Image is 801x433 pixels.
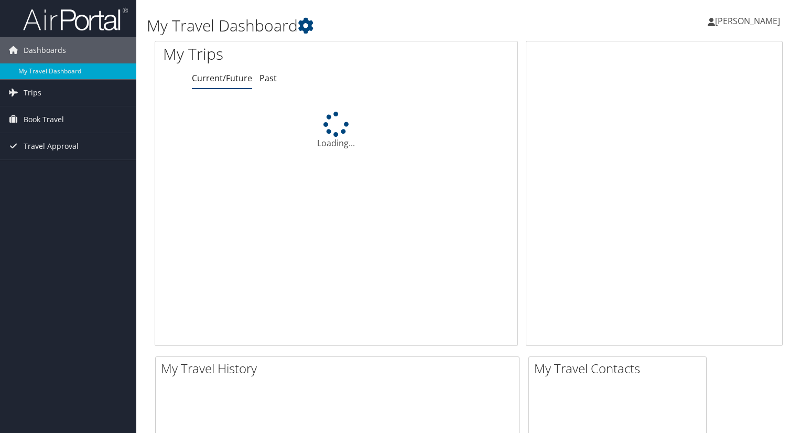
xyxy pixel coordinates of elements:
[23,7,128,31] img: airportal-logo.png
[24,80,41,106] span: Trips
[161,360,519,377] h2: My Travel History
[715,15,780,27] span: [PERSON_NAME]
[534,360,706,377] h2: My Travel Contacts
[24,37,66,63] span: Dashboards
[24,133,79,159] span: Travel Approval
[259,72,277,84] a: Past
[155,112,517,149] div: Loading...
[147,15,576,37] h1: My Travel Dashboard
[24,106,64,133] span: Book Travel
[708,5,791,37] a: [PERSON_NAME]
[163,43,359,65] h1: My Trips
[192,72,252,84] a: Current/Future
